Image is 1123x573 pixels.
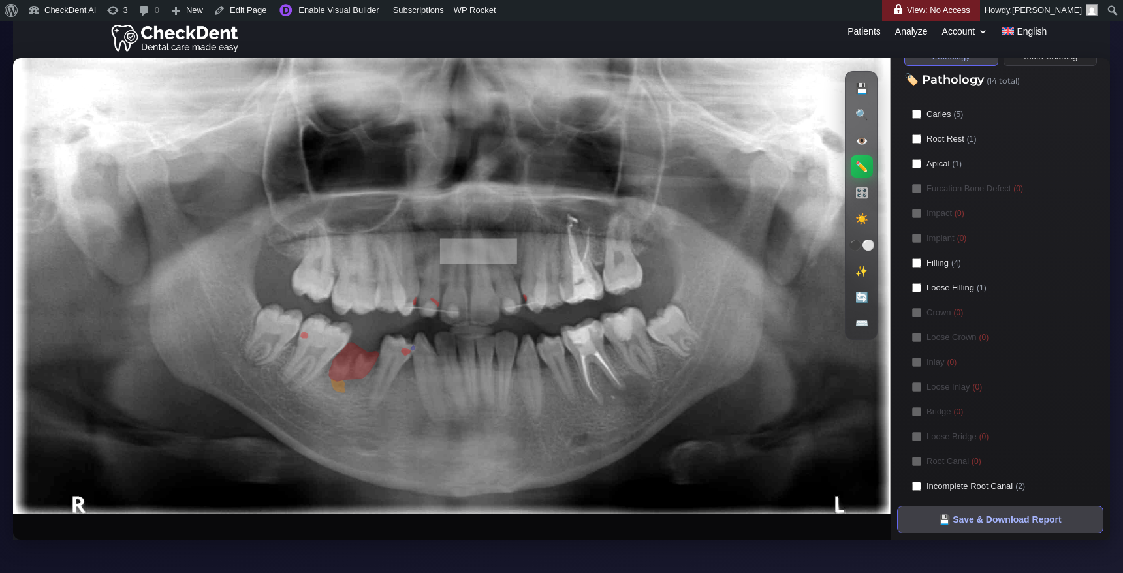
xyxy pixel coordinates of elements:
[912,308,921,317] input: Crown(0)
[912,382,921,392] input: Loose Inlay(0)
[904,203,1097,224] label: Impact
[912,234,921,243] input: Implant(0)
[1012,5,1082,15] span: [PERSON_NAME]
[1017,27,1047,36] span: English
[912,134,921,144] input: Root Rest(1)
[904,451,1097,472] label: Root Canal
[904,401,1097,422] label: Bridge
[912,184,921,193] input: Furcation Bone Defect(0)
[904,253,1097,273] label: Filling
[847,27,881,41] a: Patients
[954,108,964,120] spanpatho: (5)
[851,312,873,334] button: ⌨️
[972,456,981,467] spanpatho: (0)
[851,103,873,125] button: 🔍
[851,208,873,230] button: ☀️
[912,258,921,268] input: Filling(4)
[979,332,989,343] spanpatho: (0)
[957,232,967,244] spanpatho: (0)
[954,307,964,318] spanpatho: (0)
[947,356,957,368] spanpatho: (0)
[904,104,1097,125] label: Caries
[952,158,962,170] spanpatho: (1)
[895,27,928,41] a: Analyze
[904,426,1097,447] label: Loose Bridge
[912,358,921,367] input: Inlay(0)
[912,110,921,119] input: Caries(5)
[1013,183,1023,194] spanpatho: (0)
[904,228,1097,249] label: Implant
[912,333,921,342] input: Loose Crown(0)
[967,133,977,145] spanpatho: (1)
[904,352,1097,373] label: Inlay
[897,506,1103,533] button: 💾 Save & Download Report
[851,181,873,204] button: 🎛️
[912,482,921,491] input: Incomplete Root Canal(2)
[973,381,983,393] spanpatho: (0)
[851,260,873,282] button: ✨
[851,77,873,99] button: 💾
[955,208,964,219] spanpatho: (0)
[1086,4,1098,16] img: Arnav Saha
[912,407,921,416] input: Bridge(0)
[904,178,1097,199] label: Furcation Bone Defect
[904,153,1097,174] label: Apical
[987,76,1020,85] span: (14 total)
[904,377,1097,397] label: Loose Inlay
[851,155,873,178] button: ✏️
[904,74,1097,93] h3: 🏷️ Pathology
[912,283,921,292] input: Loose Filling(1)
[912,457,921,466] input: Root Canal(0)
[954,406,964,418] spanpatho: (0)
[1002,27,1047,41] a: English
[904,476,1097,497] label: Incomplete Root Canal
[851,286,873,308] button: 🔄
[111,22,241,54] img: Checkdent Logo
[912,432,921,441] input: Loose Bridge(0)
[904,327,1097,348] label: Loose Crown
[904,277,1097,298] label: Loose Filling
[912,159,921,168] input: Apical(1)
[851,234,873,256] button: ⚫⚪
[904,302,1097,323] label: Crown
[1015,480,1025,492] spanpatho: (2)
[951,257,961,269] spanpatho: (4)
[942,27,989,41] a: Account
[979,431,989,442] spanpatho: (0)
[851,129,873,151] button: 👁️
[904,129,1097,149] label: Root Rest
[912,209,921,218] input: Impact(0)
[977,282,987,294] spanpatho: (1)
